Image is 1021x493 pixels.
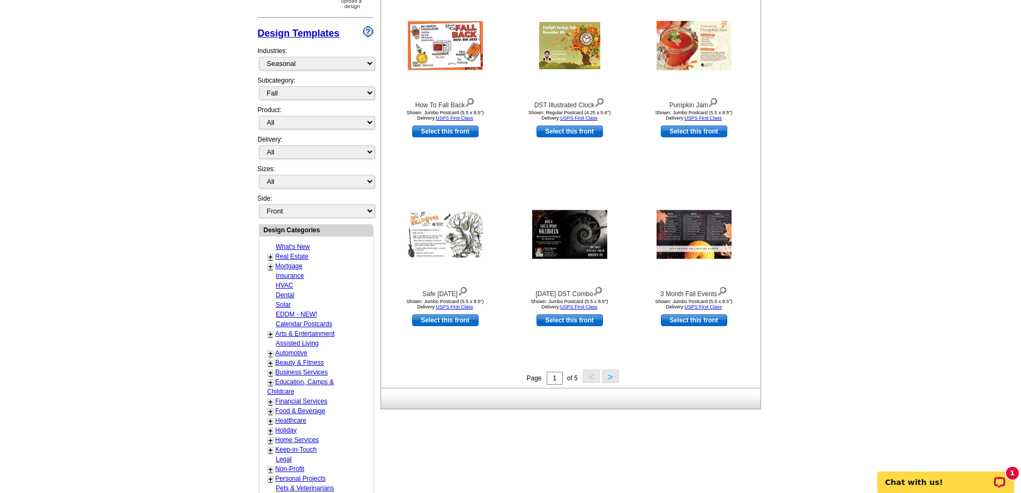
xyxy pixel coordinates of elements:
a: USPS First Class [560,304,598,310]
a: + [269,407,273,416]
a: + [269,359,273,367]
a: Healthcare [275,417,307,424]
a: Arts & Entertainment [275,330,335,337]
a: Food & Beverage [275,407,325,415]
div: Shown: Jumbo Postcard (5.5 x 8.5") Delivery: [511,299,629,310]
img: Pumpkin Jam [657,21,732,70]
a: + [269,398,273,406]
a: USPS First Class [436,304,473,310]
img: view design details [708,95,718,107]
a: use this design [661,314,727,326]
a: use this design [661,126,727,137]
a: Legal [276,455,292,463]
a: Design Templates [258,28,340,39]
a: Real Estate [275,253,309,260]
a: Financial Services [275,398,327,405]
a: use this design [536,314,603,326]
div: How To Fall Back [386,95,504,110]
div: Shown: Regular Postcard (4.25 x 5.6") Delivery: [511,110,629,121]
a: Dental [276,291,295,299]
div: Side: [258,194,374,219]
img: view design details [458,284,468,296]
img: view design details [465,95,475,107]
img: How To Fall Back [408,21,483,70]
img: view design details [717,284,727,296]
a: Home Services [275,436,319,444]
img: 3 Month Fall Events [657,210,732,259]
div: DST Illustrated Clock [511,95,629,110]
a: Education, Camps & Childcare [267,378,334,395]
a: + [269,446,273,454]
a: + [269,475,273,483]
div: Industries: [258,41,374,76]
a: + [269,426,273,435]
a: use this design [412,126,479,137]
div: Shown: Jumbo Postcard (5.5 x 8.5") Delivery: [386,299,504,310]
div: Subcategory: [258,76,374,105]
a: Business Services [275,369,328,376]
a: Beauty & Fitness [275,359,324,366]
a: HVAC [276,282,293,289]
a: + [269,253,273,261]
a: + [269,330,273,339]
span: of 5 [567,374,578,382]
img: Safe Halloween [408,210,483,259]
a: Solar [276,301,291,308]
a: Assisted Living [276,340,319,347]
a: Insurance [276,272,304,279]
img: view design details [593,284,603,296]
img: view design details [594,95,605,107]
div: Product: [258,105,374,135]
button: < [583,370,600,383]
a: Personal Projects [275,475,326,482]
a: Calendar Postcards [276,320,332,328]
a: use this design [536,126,603,137]
div: Design Categories [259,225,373,235]
a: USPS First Class [684,115,722,121]
a: Non-Profit [275,465,304,473]
a: + [269,417,273,425]
div: Sizes: [258,164,374,194]
div: Shown: Jumbo Postcard (5.5 x 8.5") Delivery: [635,299,753,310]
a: use this design [412,314,479,326]
img: DST Illustrated Clock [539,22,600,69]
a: What's New [276,243,310,251]
div: Shown: Jumbo Postcard (5.5 x 8.5") Delivery: [635,110,753,121]
a: + [269,369,273,377]
div: [DATE] DST Combo [511,284,629,299]
div: Pumpkin Jam [635,95,753,110]
button: > [602,370,619,383]
a: USPS First Class [436,115,473,121]
a: + [269,465,273,474]
div: Safe [DATE] [386,284,504,299]
a: Automotive [275,349,308,357]
span: Page [526,374,541,382]
a: + [269,378,273,387]
a: USPS First Class [684,304,722,310]
a: Mortgage [275,262,303,270]
iframe: LiveChat chat widget [870,459,1021,493]
a: + [269,436,273,445]
a: + [269,349,273,358]
a: Holiday [275,426,297,434]
a: Pets & Veterinarians [276,484,334,492]
div: Delivery: [258,135,374,164]
a: + [269,262,273,271]
a: USPS First Class [560,115,598,121]
img: design-wizard-help-icon.png [363,26,374,37]
a: EDDM - NEW! [276,311,317,318]
img: Halloween DST Combo [532,210,607,259]
div: Shown: Jumbo Postcard (5.5 x 8.5") Delivery: [386,110,504,121]
a: Keep-in-Touch [275,446,317,453]
div: 3 Month Fall Events [635,284,753,299]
